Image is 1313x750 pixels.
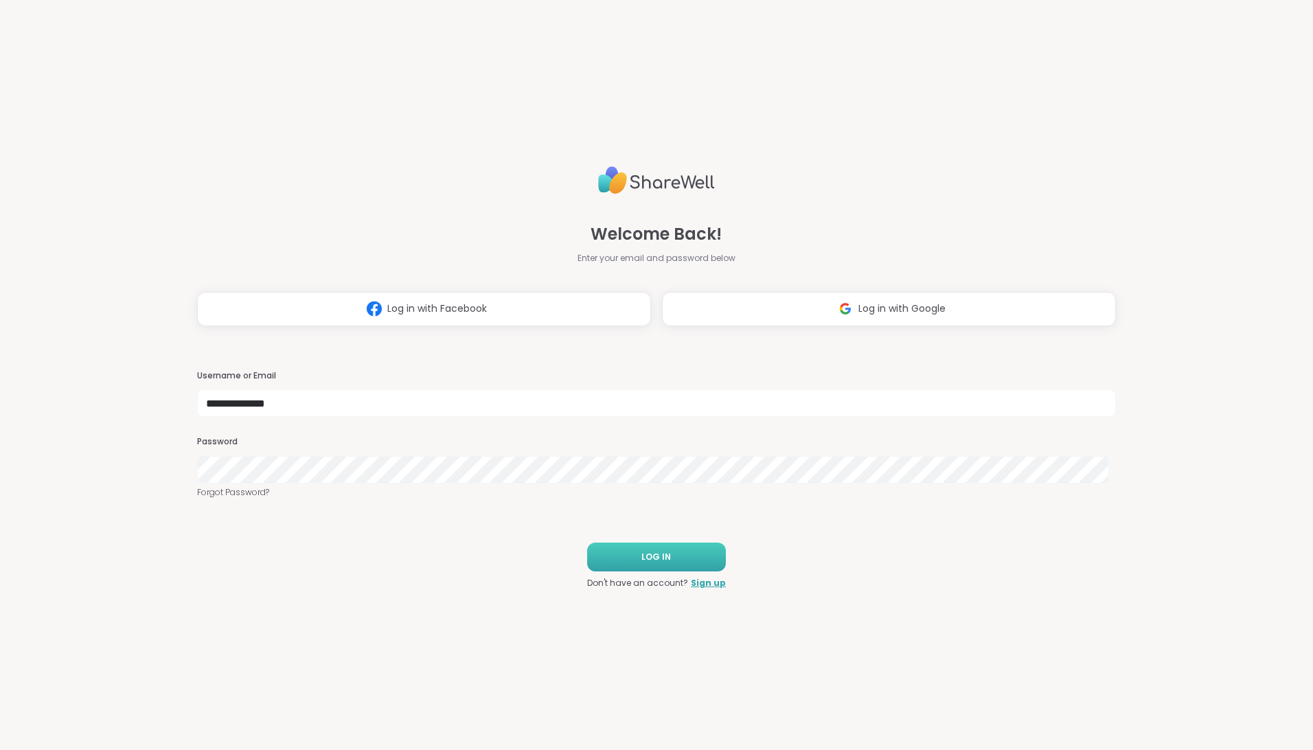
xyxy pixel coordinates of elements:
img: ShareWell Logomark [361,296,387,321]
img: ShareWell Logomark [832,296,858,321]
span: Enter your email and password below [578,252,735,264]
span: Welcome Back! [591,222,722,247]
a: Sign up [691,577,726,589]
button: Log in with Facebook [197,292,651,326]
button: LOG IN [587,543,726,571]
span: Log in with Facebook [387,302,487,316]
h3: Password [197,436,1116,448]
a: Forgot Password? [197,486,1116,499]
span: Don't have an account? [587,577,688,589]
img: ShareWell Logo [598,161,715,200]
button: Log in with Google [662,292,1116,326]
span: Log in with Google [858,302,946,316]
h3: Username or Email [197,370,1116,382]
span: LOG IN [641,551,671,563]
